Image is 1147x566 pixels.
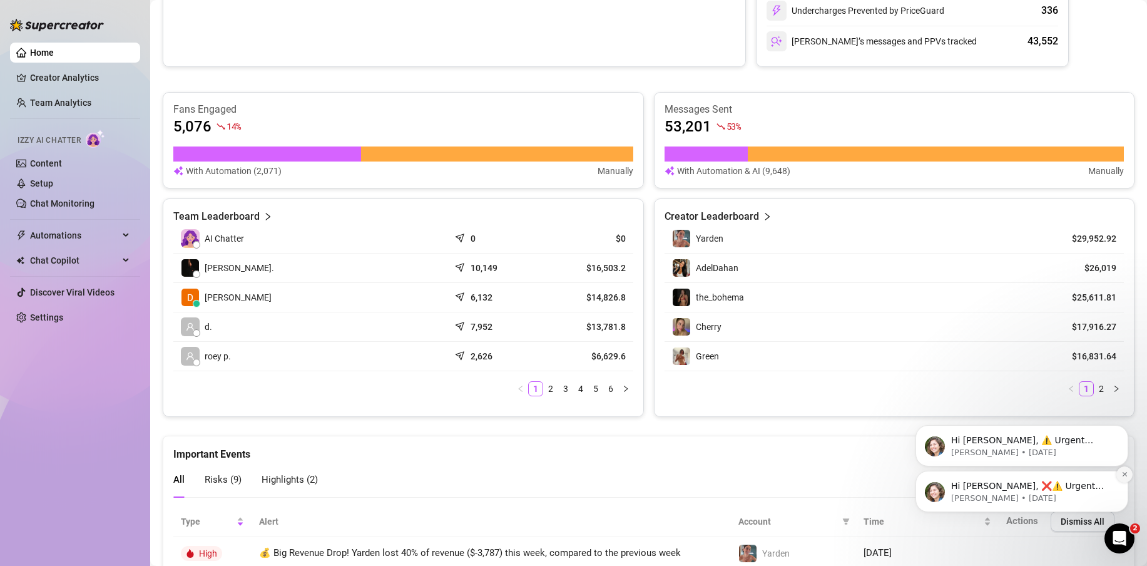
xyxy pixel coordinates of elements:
span: send [455,348,467,361]
span: filter [842,518,850,525]
span: send [455,289,467,302]
div: [PERSON_NAME]’s messages and PPVs tracked [767,31,977,51]
li: 6 [603,381,618,396]
li: 4 [573,381,588,396]
article: With Automation & AI (9,648) [677,164,790,178]
article: With Automation (2,071) [186,164,282,178]
span: All [173,474,185,485]
article: 7,952 [471,321,492,333]
a: 2 [544,382,558,396]
span: Type [181,515,234,528]
span: right [622,385,630,393]
span: thunderbolt [16,230,26,240]
img: Cherry [673,318,690,336]
li: 5 [588,381,603,396]
article: $6,629.6 [549,350,626,363]
img: Green [673,347,690,365]
span: send [455,230,467,243]
div: 43,552 [1027,34,1058,49]
article: $13,781.8 [549,321,626,333]
span: [PERSON_NAME]. [205,261,274,275]
span: fire [186,549,195,558]
article: $14,826.8 [549,291,626,304]
a: 3 [559,382,573,396]
article: Creator Leaderboard [665,209,759,224]
article: Manually [598,164,633,178]
a: Chat Monitoring [30,198,94,208]
span: Highlights ( 2 ) [262,474,318,485]
th: Type [173,507,252,537]
span: d. [205,320,212,334]
span: right [263,209,272,224]
span: Izzy AI Chatter [18,135,81,147]
span: roey p. [205,349,231,363]
span: AdelDahan [696,263,738,273]
img: Chap צ׳אפ [181,259,199,277]
article: Fans Engaged [173,103,633,116]
span: Chat Copilot [30,250,119,270]
span: 53 % [726,120,741,132]
div: Undercharges Prevented by PriceGuard [767,1,944,21]
article: Manually [1088,164,1124,178]
li: 2 [543,381,558,396]
a: Home [30,48,54,58]
li: 1 [528,381,543,396]
span: user [186,322,195,331]
li: Previous Page [513,381,528,396]
a: Settings [30,312,63,322]
span: right [763,209,772,224]
span: user [186,352,195,361]
article: 6,132 [471,291,492,304]
img: Yarden [673,230,690,247]
article: $16,503.2 [549,262,626,274]
span: left [517,385,524,393]
article: $26,019 [1059,262,1116,274]
span: Green [696,351,719,361]
img: Dana Roz [181,289,199,306]
img: the_bohema [673,289,690,306]
span: send [455,319,467,331]
article: Team Leaderboard [173,209,260,224]
span: Yarden [762,548,790,558]
a: 6 [604,382,618,396]
a: 1 [529,382,543,396]
article: $25,611.81 [1059,291,1116,304]
a: Setup [30,178,53,188]
span: the_bohema [696,292,744,302]
span: 2 [1130,523,1140,533]
img: Yarden [739,545,757,562]
span: fall [716,122,725,131]
span: Cherry [696,322,721,332]
img: svg%3e [173,164,183,178]
span: send [455,260,467,272]
img: logo-BBDzfeDw.svg [10,19,104,31]
li: 3 [558,381,573,396]
article: 10,149 [471,262,497,274]
span: AI Chatter [205,232,244,245]
img: AdelDahan [673,259,690,277]
div: 336 [1041,3,1058,18]
img: Chat Copilot [16,256,24,265]
span: fall [217,122,225,131]
img: svg%3e [771,5,782,16]
span: High [199,548,217,558]
span: Time [864,515,981,528]
span: Yarden [696,234,723,244]
a: 5 [589,382,603,396]
img: izzy-ai-chatter-avatar-DDCN_rTZ.svg [181,229,200,248]
a: Content [30,158,62,168]
button: left [513,381,528,396]
article: 53,201 [665,116,711,136]
span: filter [840,512,852,531]
th: Time [856,507,999,537]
